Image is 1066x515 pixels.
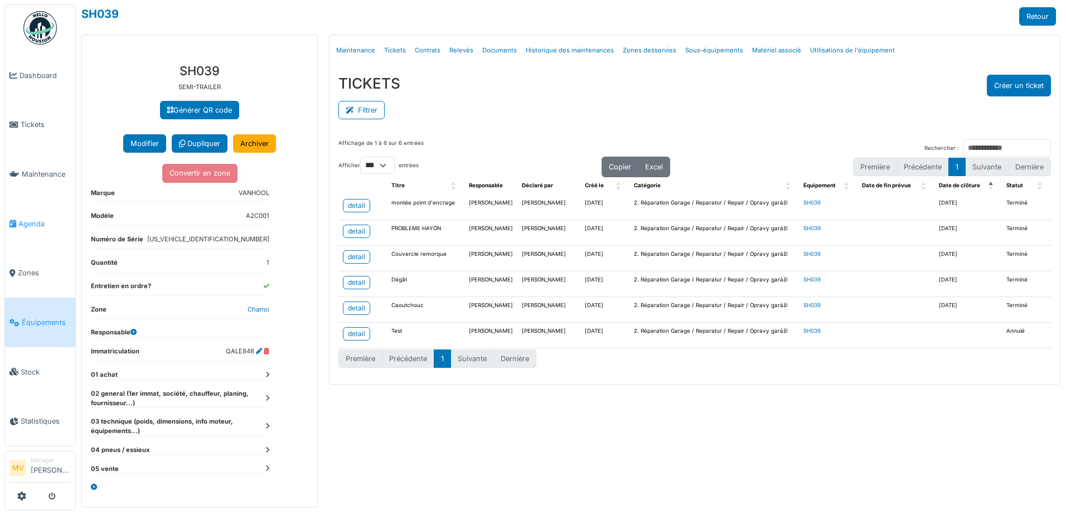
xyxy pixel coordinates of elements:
dd: [US_VEHICLE_IDENTIFICATION_NUMBER] [147,235,269,244]
button: Créer un ticket [987,75,1051,96]
a: SH039 [803,225,821,231]
td: [DATE] [580,323,629,348]
dt: Responsable [91,328,137,337]
a: Statistiques [5,397,75,446]
td: PROBLEME HAYON [387,220,464,246]
div: detail [348,201,365,211]
span: Créé le [585,182,604,188]
td: [PERSON_NAME] [464,271,517,297]
td: Caoutchouc [387,297,464,323]
td: [DATE] [934,220,1002,246]
div: detail [348,278,365,288]
td: Couvercle remorque [387,246,464,271]
dd: QALE848 [226,347,269,356]
dd: 1 [266,258,269,268]
td: [PERSON_NAME] [464,220,517,246]
span: Maintenance [22,169,71,179]
nav: pagination [338,349,536,368]
span: Catégorie [634,182,661,188]
div: Manager [31,456,71,464]
select: Afficherentrées [360,157,395,174]
a: SH039 [81,7,119,21]
a: SH039 [803,251,821,257]
span: Titre [391,182,405,188]
td: 2. Réparation Garage / Reparatur / Repair / Opravy garáží [629,323,799,348]
div: detail [348,226,365,236]
a: Matériel associé [748,37,806,64]
a: detail [343,302,370,315]
td: [PERSON_NAME] [517,246,581,271]
h3: SH039 [91,64,308,78]
button: Filtrer [338,101,385,119]
a: Tickets [5,100,75,150]
span: Statistiques [21,416,71,426]
td: 2. Réparation Garage / Reparatur / Repair / Opravy garáží [629,246,799,271]
td: Dégât [387,271,464,297]
dd: VANHOOL [239,188,269,198]
li: [PERSON_NAME] [31,456,71,480]
td: 2. Réparation Garage / Reparatur / Repair / Opravy garáží [629,195,799,220]
a: Contrats [410,37,445,64]
span: Déclaré par [522,182,553,188]
a: Zones desservies [618,37,681,64]
dt: 04 pneus / essieux [91,445,269,455]
dt: Numéro de Série [91,235,143,249]
button: 1 [434,349,451,368]
td: montée point d'encrage [387,195,464,220]
a: Équipements [5,298,75,347]
span: Équipement [803,182,836,188]
td: [PERSON_NAME] [517,297,581,323]
dd: A2C001 [246,211,269,221]
button: Excel [638,157,670,177]
div: detail [348,303,365,313]
td: [DATE] [934,195,1002,220]
td: [PERSON_NAME] [517,220,581,246]
td: 2. Réparation Garage / Reparatur / Repair / Opravy garáží [629,297,799,323]
dt: 02 general (1er immat, société, chauffeur, planing, fournisseur...) [91,389,269,408]
a: detail [343,250,370,264]
td: [PERSON_NAME] [517,323,581,348]
span: Zones [18,268,71,278]
a: Historique des maintenances [521,37,618,64]
td: Test [387,323,464,348]
div: detail [348,252,365,262]
span: Date de fin prévue: Activate to sort [921,177,928,195]
span: Agenda [18,218,71,229]
a: Utilisations de l'équipement [806,37,899,64]
img: Badge_color-CXgf-gQk.svg [23,11,57,45]
a: Documents [478,37,521,64]
td: Terminé [1002,195,1051,220]
span: Stock [21,367,71,377]
span: Statut: Activate to sort [1038,177,1044,195]
button: Copier [602,157,638,177]
dt: Marque [91,188,115,202]
div: Affichage de 1 à 6 sur 6 entrées [338,139,424,157]
a: detail [343,225,370,238]
a: Maintenance [332,37,380,64]
a: Générer QR code [160,101,239,119]
dt: Zone [91,305,106,319]
dt: 03 technique (poids, dimensions, info moteur, équipements...) [91,417,269,436]
td: [DATE] [580,271,629,297]
td: Terminé [1002,246,1051,271]
span: Équipements [22,317,71,328]
a: SH039 [803,276,821,283]
div: detail [348,329,365,339]
nav: pagination [853,158,1051,176]
a: Dupliquer [172,134,227,153]
td: Annulé [1002,323,1051,348]
a: Charroi [248,305,269,313]
span: Date de fin prévue [862,182,911,188]
p: SEMI-TRAILER [91,82,308,92]
label: Rechercher : [924,144,959,153]
span: Date de clôture: Activate to invert sorting [989,177,995,195]
button: Modifier [123,134,166,153]
td: [DATE] [934,297,1002,323]
span: Responsable [469,182,503,188]
td: 2. Réparation Garage / Reparatur / Repair / Opravy garáží [629,220,799,246]
a: MV Manager[PERSON_NAME] [9,456,71,483]
td: [DATE] [580,220,629,246]
td: [PERSON_NAME] [464,195,517,220]
a: Tickets [380,37,410,64]
span: Excel [645,163,663,171]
